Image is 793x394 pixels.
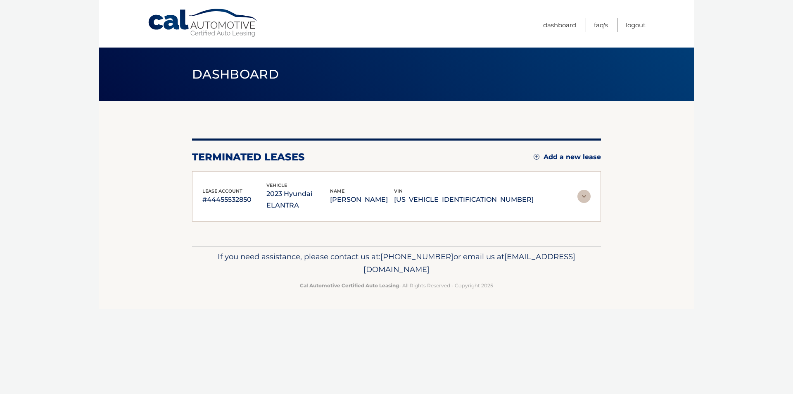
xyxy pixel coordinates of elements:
[543,18,576,32] a: Dashboard
[266,188,330,211] p: 2023 Hyundai ELANTRA
[197,281,596,290] p: - All Rights Reserved - Copyright 2025
[266,182,287,188] span: vehicle
[330,194,394,205] p: [PERSON_NAME]
[534,153,601,161] a: Add a new lease
[394,188,403,194] span: vin
[147,8,259,38] a: Cal Automotive
[300,282,399,289] strong: Cal Automotive Certified Auto Leasing
[192,151,305,163] h2: terminated leases
[202,188,242,194] span: lease account
[594,18,608,32] a: FAQ's
[394,194,534,205] p: [US_VEHICLE_IDENTIFICATION_NUMBER]
[577,190,591,203] img: accordion-rest.svg
[534,154,539,160] img: add.svg
[202,194,266,205] p: #44455532850
[626,18,646,32] a: Logout
[380,252,453,261] span: [PHONE_NUMBER]
[192,67,279,82] span: Dashboard
[330,188,344,194] span: name
[197,250,596,277] p: If you need assistance, please contact us at: or email us at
